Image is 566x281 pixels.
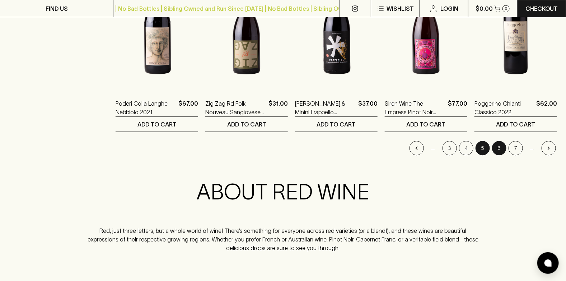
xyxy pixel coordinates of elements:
[459,141,473,155] button: Go to page 4
[385,117,467,132] button: ADD TO CART
[536,99,557,116] p: $62.00
[295,99,355,116] a: [PERSON_NAME] & Minini Frappello Frappato Blend 2022
[268,99,288,116] p: $31.00
[474,117,557,132] button: ADD TO CART
[496,120,535,129] p: ADD TO CART
[85,179,481,205] h2: ABOUT RED WINE
[505,6,507,10] p: 0
[205,117,288,132] button: ADD TO CART
[542,141,556,155] button: Go to next page
[317,120,356,129] p: ADD TO CART
[178,99,198,116] p: $67.00
[492,141,506,155] button: Go to page 6
[385,99,445,116] a: Siren Wine The Empress Pinot Noir 2023
[295,117,378,132] button: ADD TO CART
[46,4,68,13] p: FIND US
[205,99,266,116] a: Zig Zag Rd Folk Nouveau Sangiovese 2023
[448,99,467,116] p: $77.00
[227,120,266,129] p: ADD TO CART
[358,99,378,116] p: $37.00
[443,141,457,155] button: Go to page 3
[476,4,493,13] p: $0.00
[407,120,446,129] p: ADD TO CART
[116,99,176,116] a: Poderi Colla Langhe Nebbiolo 2021
[116,141,557,155] nav: pagination navigation
[474,99,533,116] a: Poggerino Chianti Classico 2022
[525,141,539,155] div: …
[85,226,481,252] p: Red, just three letters, but a whole world of wine! There’s something for everyone across red var...
[476,141,490,155] button: page 5
[410,141,424,155] button: Go to previous page
[116,117,198,132] button: ADD TO CART
[426,141,440,155] div: …
[387,4,414,13] p: Wishlist
[441,4,459,13] p: Login
[544,259,552,267] img: bubble-icon
[525,4,558,13] p: Checkout
[509,141,523,155] button: Go to page 7
[137,120,177,129] p: ADD TO CART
